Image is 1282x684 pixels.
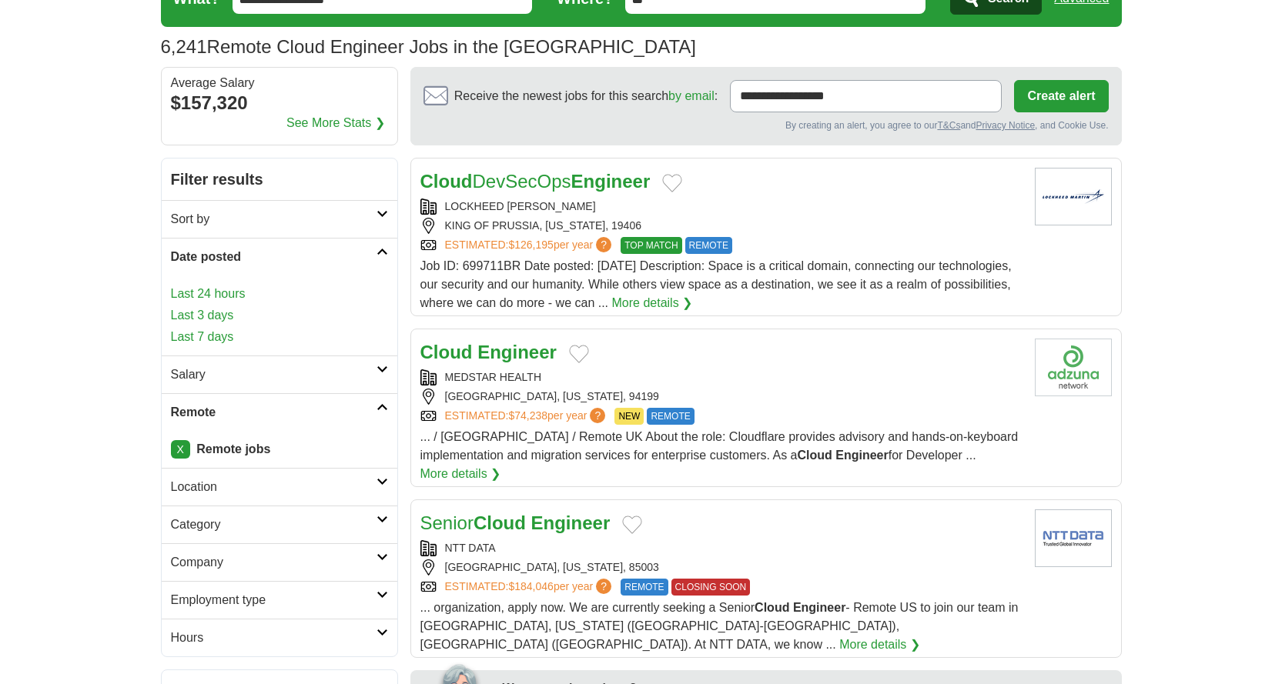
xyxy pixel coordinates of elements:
a: LOCKHEED [PERSON_NAME] [445,200,596,212]
h1: Remote Cloud Engineer Jobs in the [GEOGRAPHIC_DATA] [161,36,696,57]
a: Remote [162,393,397,431]
a: X [171,440,190,459]
strong: Engineer [793,601,845,614]
h2: Location [171,478,377,496]
span: ? [596,237,611,252]
h2: Salary [171,365,377,384]
strong: Remote jobs [196,442,270,455]
h2: Category [171,516,377,534]
span: REMOTE [685,237,732,254]
a: NTT DATA [445,542,496,554]
strong: Engineer [835,449,888,462]
h2: Employment type [171,591,377,609]
a: by email [668,89,715,102]
a: CloudDevSecOpsEngineer [420,171,651,192]
a: More details ❯ [612,294,693,312]
div: Average Salary [171,77,388,89]
a: Category [162,505,397,543]
img: Company logo [1035,339,1112,396]
a: T&Cs [937,120,960,131]
span: Receive the newest jobs for this search : [454,87,718,105]
strong: Engineer [571,171,651,192]
strong: Cloud [755,601,789,614]
img: Lockheed Martin logo [1035,168,1112,225]
strong: Engineer [477,342,557,362]
a: ESTIMATED:$74,238per year? [445,408,609,425]
a: Date posted [162,238,397,275]
h2: Filter results [162,158,397,200]
span: $184,046 [508,580,553,592]
span: $74,238 [508,409,547,422]
h2: Sort by [171,210,377,229]
span: REMOTE [647,408,694,425]
span: ... / [GEOGRAPHIC_DATA] / Remote UK About the role: Cloudflare provides advisory and hands-on-key... [420,430,1019,462]
a: Last 24 hours [171,285,388,303]
div: KING OF PRUSSIA, [US_STATE], 19406 [420,218,1023,234]
a: Last 3 days [171,306,388,325]
a: Employment type [162,581,397,619]
a: More details ❯ [420,465,501,483]
button: Add to favorite jobs [622,516,642,534]
a: Last 7 days [171,328,388,346]
span: TOP MATCH [621,237,681,254]
a: Privacy Notice [976,120,1035,131]
a: More details ❯ [839,636,920,654]
a: Location [162,468,397,505]
a: Salary [162,355,397,393]
button: Add to favorite jobs [569,345,589,363]
span: CLOSING SOON [671,579,751,596]
div: By creating an alert, you agree to our and , and Cookie Use. [423,118,1109,132]
span: $126,195 [508,239,553,251]
a: Cloud Engineer [420,342,557,362]
button: Create alert [1014,80,1108,112]
a: Hours [162,619,397,656]
span: NEW [614,408,644,425]
h2: Date posted [171,248,377,266]
h2: Company [171,553,377,572]
a: Company [162,543,397,581]
h2: Remote [171,403,377,422]
div: [GEOGRAPHIC_DATA], [US_STATE], 85003 [420,559,1023,576]
a: ESTIMATED:$184,046per year? [445,579,615,596]
strong: Cloud [474,512,526,533]
a: See More Stats ❯ [286,114,385,132]
span: ? [590,408,605,423]
div: $157,320 [171,89,388,117]
strong: Cloud [798,449,832,462]
span: ? [596,579,611,594]
strong: Engineer [531,512,611,533]
a: Sort by [162,200,397,238]
img: NTT DATA Corporation logo [1035,509,1112,567]
a: ESTIMATED:$126,195per year? [445,237,615,254]
a: SeniorCloud Engineer [420,512,611,533]
div: [GEOGRAPHIC_DATA], [US_STATE], 94199 [420,389,1023,405]
strong: Cloud [420,342,473,362]
span: REMOTE [621,579,668,596]
strong: Cloud [420,171,473,192]
span: Job ID: 699711BR Date posted: [DATE] Description: Space is a critical domain, connecting our tech... [420,259,1012,309]
div: MEDSTAR HEALTH [420,369,1023,385]
span: 6,241 [161,33,207,61]
h2: Hours [171,629,377,647]
span: ... organization, apply now. We are currently seeking a Senior - Remote US to join our team in [G... [420,601,1019,651]
button: Add to favorite jobs [662,174,682,192]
